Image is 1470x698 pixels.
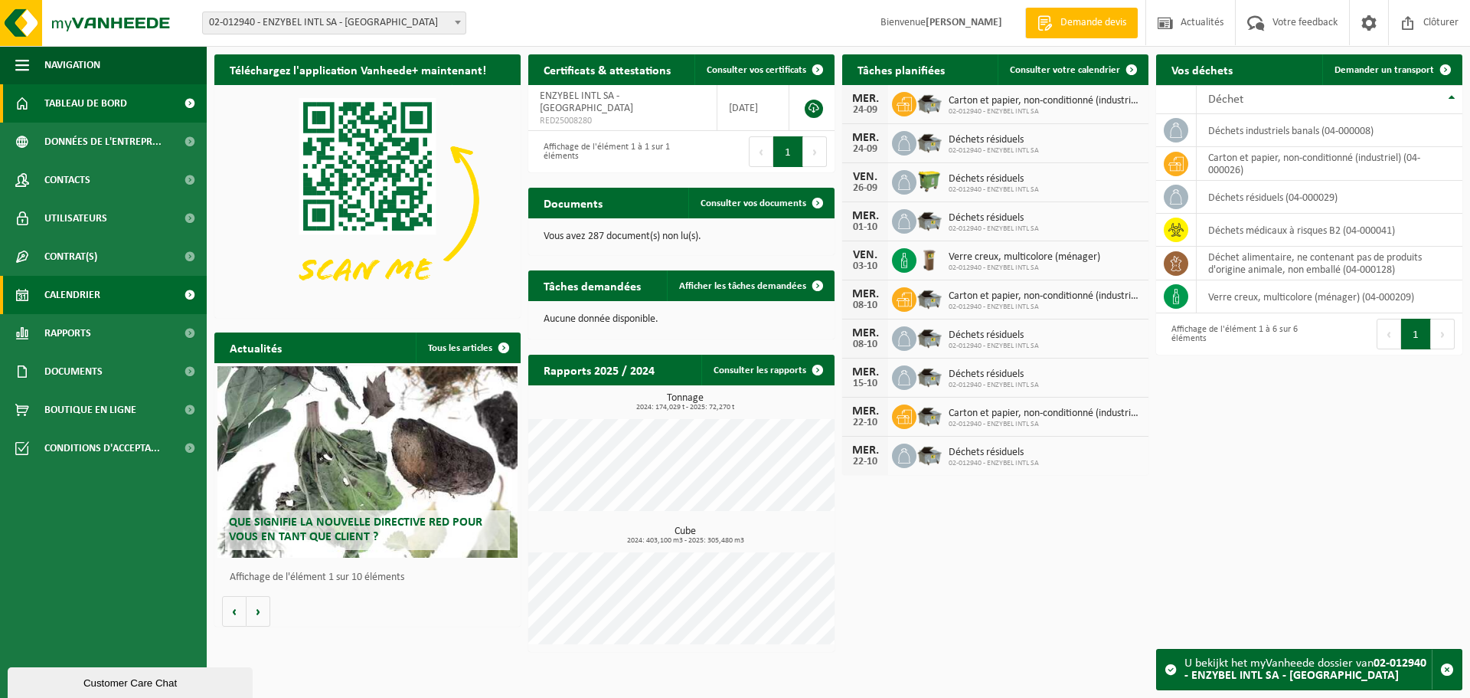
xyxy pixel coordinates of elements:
[214,85,521,315] img: Download de VHEPlus App
[44,199,107,238] span: Utilisateurs
[214,333,297,362] h2: Actualités
[44,352,103,391] span: Documents
[850,132,880,144] div: MER.
[916,441,942,467] img: WB-5000-GAL-GY-01
[949,185,1039,195] span: 02-012940 - ENZYBEL INTL SA
[528,188,618,218] h2: Documents
[949,329,1039,342] span: Déchets résiduels
[916,285,942,311] img: WB-5000-GAL-GY-01
[998,54,1147,85] a: Consulter votre calendrier
[1010,65,1120,75] span: Consulter votre calendrier
[44,276,100,314] span: Calendrier
[850,327,880,339] div: MER.
[850,210,880,222] div: MER.
[44,161,90,199] span: Contacts
[544,314,819,325] p: Aucune donnée disponible.
[850,288,880,300] div: MER.
[949,173,1039,185] span: Déchets résiduels
[949,459,1039,468] span: 02-012940 - ENZYBEL INTL SA
[1208,93,1243,106] span: Déchet
[850,249,880,261] div: VEN.
[949,224,1039,234] span: 02-012940 - ENZYBEL INTL SA
[229,516,482,543] span: Que signifie la nouvelle directive RED pour vous en tant que client ?
[1377,319,1401,349] button: Previous
[850,444,880,457] div: MER.
[8,664,256,698] iframe: chat widget
[1184,650,1432,690] div: U bekijkt het myVanheede dossier van
[949,447,1039,459] span: Déchets résiduels
[850,105,880,116] div: 24-09
[1322,54,1461,85] a: Demander un transport
[1184,657,1426,682] strong: 02-012940 - ENZYBEL INTL SA - [GEOGRAPHIC_DATA]
[536,537,835,545] span: 2024: 403,100 m3 - 2025: 305,480 m3
[1431,319,1455,349] button: Next
[850,405,880,418] div: MER.
[850,93,880,105] div: MER.
[44,391,136,429] span: Boutique en ligne
[850,378,880,389] div: 15-10
[701,355,833,385] a: Consulter les rapports
[1025,8,1138,38] a: Demande devis
[528,54,686,84] h2: Certificats & attestations
[850,366,880,378] div: MER.
[916,168,942,194] img: WB-1100-HPE-GN-50
[1164,317,1302,351] div: Affichage de l'élément 1 à 6 sur 6 éléments
[694,54,833,85] a: Consulter vos certificats
[214,54,501,84] h2: Téléchargez l'application Vanheede+ maintenant!
[203,12,465,34] span: 02-012940 - ENZYBEL INTL SA - VILLERS-LE-BOUILLET
[679,281,806,291] span: Afficher les tâches demandées
[850,339,880,350] div: 08-10
[773,136,803,167] button: 1
[842,54,960,84] h2: Tâches planifiées
[850,183,880,194] div: 26-09
[44,46,100,84] span: Navigation
[1197,247,1462,280] td: déchet alimentaire, ne contenant pas de produits d'origine animale, non emballé (04-000128)
[707,65,806,75] span: Consulter vos certificats
[540,115,705,127] span: RED25008280
[949,146,1039,156] span: 02-012940 - ENZYBEL INTL SA
[528,355,670,385] h2: Rapports 2025 / 2024
[916,324,942,350] img: WB-5000-GAL-GY-01
[850,222,880,233] div: 01-10
[202,11,466,34] span: 02-012940 - ENZYBEL INTL SA - VILLERS-LE-BOUILLET
[949,134,1039,146] span: Déchets résiduels
[949,303,1141,312] span: 02-012940 - ENZYBEL INTL SA
[949,381,1039,390] span: 02-012940 - ENZYBEL INTL SA
[949,342,1039,351] span: 02-012940 - ENZYBEL INTL SA
[850,300,880,311] div: 08-10
[44,238,97,276] span: Contrat(s)
[916,129,942,155] img: WB-5000-GAL-GY-01
[949,107,1141,116] span: 02-012940 - ENZYBEL INTL SA
[536,393,835,411] h3: Tonnage
[247,596,270,627] button: Volgende
[850,457,880,467] div: 22-10
[44,84,127,123] span: Tableau de bord
[540,90,633,114] span: ENZYBEL INTL SA - [GEOGRAPHIC_DATA]
[949,290,1141,303] span: Carton et papier, non-conditionné (industriel)
[1197,280,1462,313] td: verre creux, multicolore (ménager) (04-000209)
[1197,181,1462,214] td: déchets résiduels (04-000029)
[1334,65,1434,75] span: Demander un transport
[536,135,674,169] div: Affichage de l'élément 1 à 1 sur 1 éléments
[949,420,1141,429] span: 02-012940 - ENZYBEL INTL SA
[1156,54,1248,84] h2: Vos déchets
[536,404,835,411] span: 2024: 174,029 t - 2025: 72,270 t
[416,333,519,363] a: Tous les articles
[916,207,942,233] img: WB-5000-GAL-GY-01
[544,231,819,242] p: Vous avez 287 document(s) non lu(s).
[230,572,513,583] p: Affichage de l'élément 1 sur 10 éléments
[850,418,880,428] div: 22-10
[916,363,942,389] img: WB-5000-GAL-GY-01
[667,270,833,301] a: Afficher les tâches demandées
[701,198,806,208] span: Consulter vos documents
[1197,147,1462,181] td: carton et papier, non-conditionné (industriel) (04-000026)
[749,136,773,167] button: Previous
[850,144,880,155] div: 24-09
[217,366,518,558] a: Que signifie la nouvelle directive RED pour vous en tant que client ?
[916,402,942,428] img: WB-5000-GAL-GY-01
[949,408,1141,420] span: Carton et papier, non-conditionné (industriel)
[688,188,833,218] a: Consulter vos documents
[44,314,91,352] span: Rapports
[1197,214,1462,247] td: déchets médicaux à risques B2 (04-000041)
